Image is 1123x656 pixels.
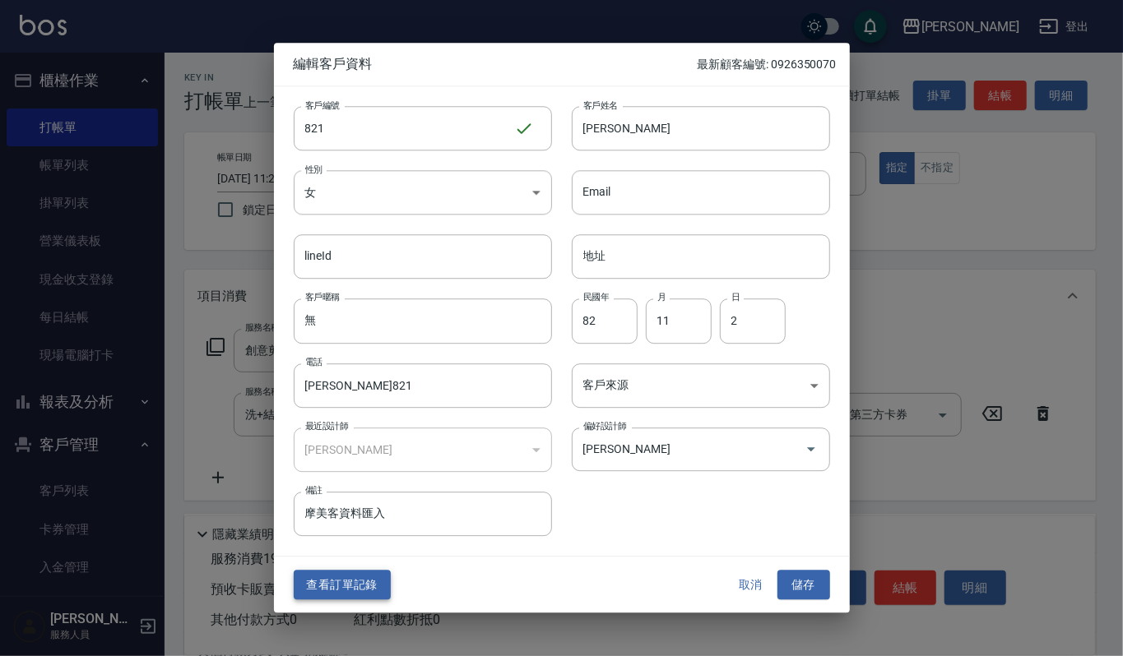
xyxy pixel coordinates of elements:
label: 月 [657,292,666,304]
button: Open [798,437,824,463]
span: 編輯客戶資料 [294,56,698,72]
label: 備註 [305,484,323,497]
label: 客戶暱稱 [305,292,340,304]
button: 取消 [725,570,777,600]
button: 儲存 [777,570,830,600]
p: 最新顧客編號: 0926350070 [697,56,836,73]
label: 性別 [305,163,323,175]
label: 民國年 [583,292,609,304]
label: 電話 [305,356,323,368]
label: 客戶姓名 [583,99,618,111]
button: 查看訂單記錄 [294,570,391,600]
label: 日 [731,292,740,304]
label: 偏好設計師 [583,420,626,432]
div: 女 [294,170,552,215]
div: [PERSON_NAME] [294,427,552,472]
label: 客戶編號 [305,99,340,111]
label: 最近設計師 [305,420,348,432]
